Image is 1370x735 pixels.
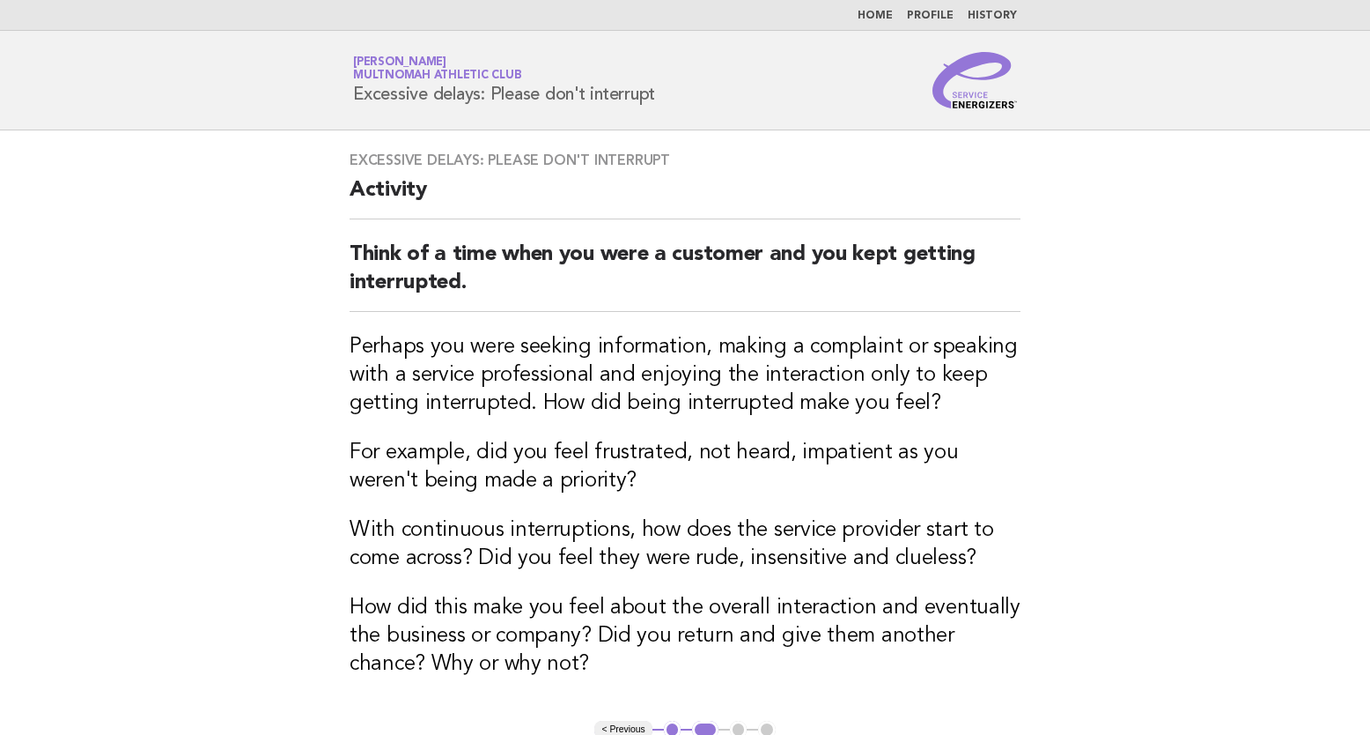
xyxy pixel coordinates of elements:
span: Multnomah Athletic Club [353,71,521,82]
a: Profile [907,11,954,21]
h3: With continuous interruptions, how does the service provider start to come across? Did you feel t... [350,516,1020,573]
h3: Perhaps you were seeking information, making a complaint or speaking with a service professional ... [350,333,1020,418]
a: History [968,11,1017,21]
img: Service Energizers [932,52,1017,108]
h2: Activity [350,176,1020,219]
h3: How did this make you feel about the overall interaction and eventually the business or company? ... [350,594,1020,679]
h3: For example, did you feel frustrated, not heard, impatient as you weren't being made a priority? [350,439,1020,495]
h3: Excessive delays: Please don't interrupt [350,152,1020,169]
a: [PERSON_NAME]Multnomah Athletic Club [353,56,521,81]
h2: Think of a time when you were a customer and you kept getting interrupted. [350,241,1020,312]
h1: Excessive delays: Please don't interrupt [353,57,655,103]
a: Home [858,11,893,21]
